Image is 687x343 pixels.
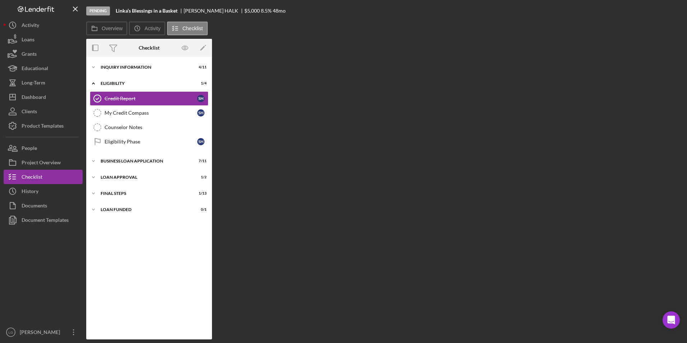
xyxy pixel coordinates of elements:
[261,8,272,14] div: 8.5 %
[105,124,208,130] div: Counselor Notes
[22,198,47,215] div: Documents
[102,26,123,31] label: Overview
[22,184,38,200] div: History
[101,65,189,69] div: INQUIRY INFORMATION
[167,22,208,35] button: Checklist
[105,96,197,101] div: Credit Report
[116,8,177,14] b: Linka’s Blessings in a Basket
[101,159,189,163] div: BUSINESS LOAN APPLICATION
[183,26,203,31] label: Checklist
[22,32,34,49] div: Loans
[22,47,37,63] div: Grants
[4,198,83,213] button: Documents
[197,138,204,145] div: S H
[101,175,189,179] div: Loan Approval
[273,8,286,14] div: 48 mo
[101,207,189,212] div: LOAN FUNDED
[663,311,680,329] div: Open Intercom Messenger
[244,8,260,14] span: $5,000
[4,47,83,61] button: Grants
[4,213,83,227] button: Document Templates
[101,191,189,196] div: Final Steps
[4,18,83,32] button: Activity
[86,6,110,15] div: Pending
[194,191,207,196] div: 1 / 13
[22,170,42,186] div: Checklist
[18,325,65,341] div: [PERSON_NAME]
[90,120,208,134] a: Counselor Notes
[22,61,48,77] div: Educational
[22,213,69,229] div: Document Templates
[4,141,83,155] button: People
[197,109,204,116] div: S H
[4,76,83,90] button: Long-Term
[22,155,61,171] div: Project Overview
[22,141,37,157] div: People
[184,8,244,14] div: [PERSON_NAME] HALK
[129,22,165,35] button: Activity
[22,119,64,135] div: Product Templates
[4,119,83,133] button: Product Templates
[22,104,37,120] div: Clients
[4,90,83,104] button: Dashboard
[105,139,197,145] div: Eligibility Phase
[139,45,160,51] div: Checklist
[86,22,127,35] button: Overview
[197,95,204,102] div: S H
[4,170,83,184] button: Checklist
[105,110,197,116] div: My Credit Compass
[101,81,189,86] div: Eligibility
[194,175,207,179] div: 1 / 2
[4,155,83,170] button: Project Overview
[90,91,208,106] a: Credit ReportSH
[4,61,83,76] button: Educational
[194,207,207,212] div: 0 / 1
[22,76,45,92] div: Long-Term
[194,81,207,86] div: 1 / 4
[9,330,13,334] text: LG
[4,184,83,198] button: History
[4,325,83,339] button: LG[PERSON_NAME]
[22,18,39,34] div: Activity
[194,159,207,163] div: 7 / 11
[90,134,208,149] a: Eligibility PhaseSH
[194,65,207,69] div: 4 / 11
[4,104,83,119] button: Clients
[4,32,83,47] button: Loans
[90,106,208,120] a: My Credit CompassSH
[144,26,160,31] label: Activity
[22,90,46,106] div: Dashboard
